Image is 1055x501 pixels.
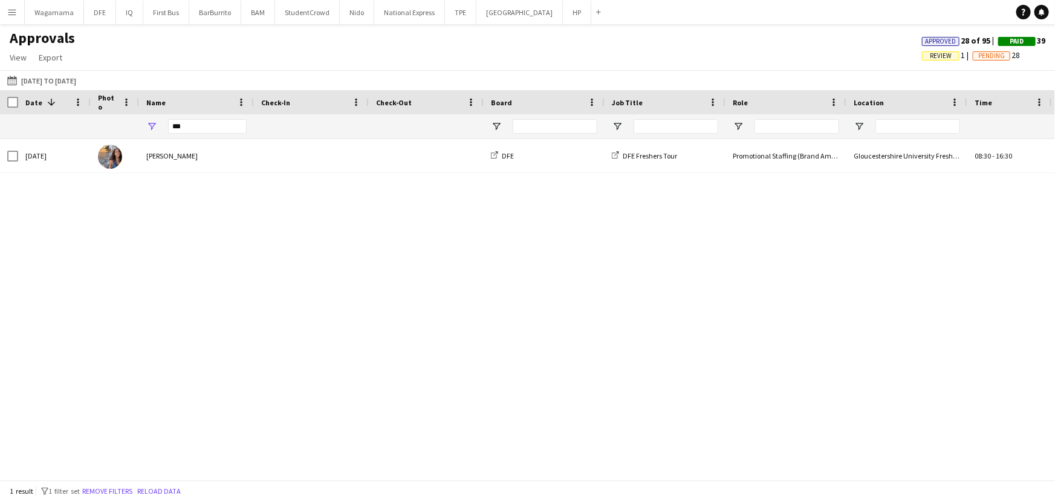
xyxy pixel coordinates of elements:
div: Gloucestershire University Freshers Fair [846,139,967,172]
span: Pending [978,52,1005,60]
div: [PERSON_NAME] [139,139,254,172]
input: Board Filter Input [513,119,597,134]
span: 1 [922,50,973,61]
span: Name [146,98,166,107]
span: Job Title [612,98,643,107]
button: StudentCrowd [275,1,340,24]
input: Role Filter Input [755,119,839,134]
img: Sophie Johnson [98,145,122,169]
span: DFE Freshers Tour [623,151,677,160]
span: 28 of 95 [922,35,998,46]
button: Reload data [135,485,183,498]
a: DFE Freshers Tour [612,151,677,160]
button: Remove filters [80,485,135,498]
a: Export [34,50,67,65]
button: IQ [116,1,143,24]
button: Open Filter Menu [854,121,865,132]
button: First Bus [143,1,189,24]
span: Role [733,98,748,107]
span: Location [854,98,884,107]
span: Approved [926,38,956,45]
button: TPE [445,1,476,24]
span: Check-In [261,98,290,107]
span: Time [975,98,992,107]
span: 1 filter set [48,486,80,496]
button: Open Filter Menu [146,121,157,132]
button: Wagamama [25,1,84,24]
a: View [5,50,31,65]
button: [GEOGRAPHIC_DATA] [476,1,563,24]
button: Open Filter Menu [491,121,502,132]
div: [DATE] [18,139,91,172]
a: DFE [491,151,514,160]
span: 16:30 [996,151,1012,160]
span: - [992,151,995,160]
span: Paid [1010,38,1024,45]
span: 08:30 [975,151,991,160]
span: Export [39,52,62,63]
span: Photo [98,93,117,111]
button: Open Filter Menu [733,121,744,132]
button: DFE [84,1,116,24]
span: Board [491,98,512,107]
span: Date [25,98,42,107]
span: Review [930,52,952,60]
span: DFE [502,151,514,160]
button: BAM [241,1,275,24]
span: Check-Out [376,98,412,107]
button: HP [563,1,591,24]
input: Location Filter Input [875,119,960,134]
button: Open Filter Menu [612,121,623,132]
span: 28 [973,50,1020,61]
div: Promotional Staffing (Brand Ambassadors) [726,139,846,172]
button: Nido [340,1,374,24]
span: View [10,52,27,63]
input: Job Title Filter Input [634,119,718,134]
span: 39 [998,35,1045,46]
button: National Express [374,1,445,24]
button: BarBurrito [189,1,241,24]
input: Name Filter Input [168,119,247,134]
button: [DATE] to [DATE] [5,73,79,88]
